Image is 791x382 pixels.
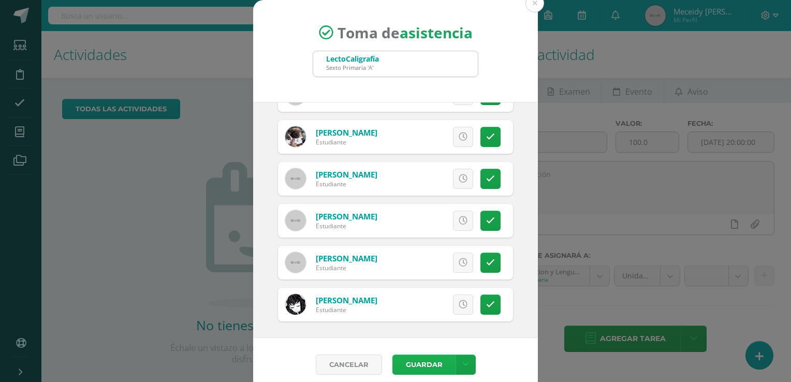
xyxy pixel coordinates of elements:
[316,305,377,314] div: Estudiante
[392,355,456,375] button: Guardar
[404,211,432,230] span: Excusa
[316,169,377,180] a: [PERSON_NAME]
[285,168,306,189] img: 60x60
[316,222,377,230] div: Estudiante
[404,253,432,272] span: Excusa
[404,127,432,146] span: Excusa
[404,169,432,188] span: Excusa
[316,253,377,263] a: [PERSON_NAME]
[316,355,382,375] a: Cancelar
[316,127,377,138] a: [PERSON_NAME]
[285,252,306,273] img: 60x60
[326,64,379,71] div: Sexto Primaria 'A'
[316,211,377,222] a: [PERSON_NAME]
[400,23,473,42] strong: asistencia
[316,263,377,272] div: Estudiante
[285,126,306,147] img: 03cf96f83e822243e79581ac31e3e189.png
[285,294,306,315] img: 9ddf3dd63cd0a85ef37f4ba5aeffde75.png
[326,54,379,64] div: LectoCaligrafía
[316,138,377,146] div: Estudiante
[316,295,377,305] a: [PERSON_NAME]
[285,210,306,231] img: 60x60
[338,23,473,42] span: Toma de
[313,51,478,77] input: Busca un grado o sección aquí...
[316,180,377,188] div: Estudiante
[404,295,432,314] span: Excusa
